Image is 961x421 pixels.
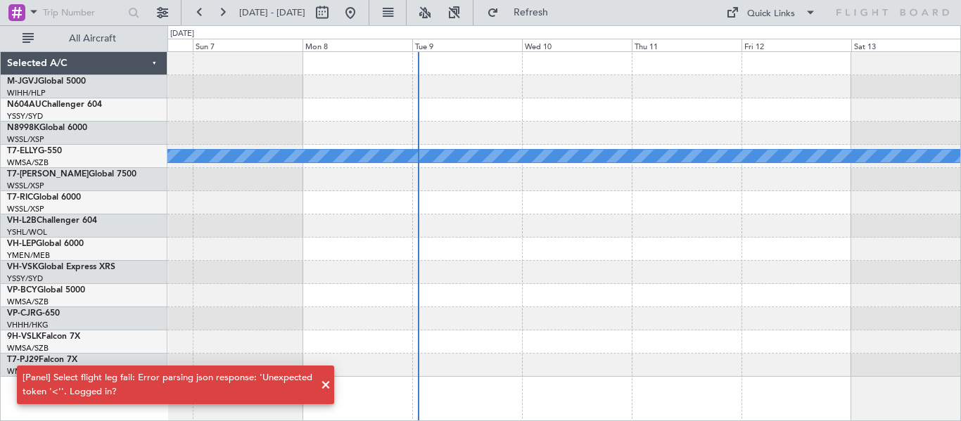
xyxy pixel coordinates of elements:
div: Sat 13 [851,39,961,51]
a: M-JGVJGlobal 5000 [7,77,86,86]
a: WMSA/SZB [7,157,49,168]
a: WSSL/XSP [7,181,44,191]
span: N8998K [7,124,39,132]
a: YSSY/SYD [7,111,43,122]
a: YSHL/WOL [7,227,47,238]
span: VP-CJR [7,309,36,318]
a: WMSA/SZB [7,343,49,354]
a: T7-[PERSON_NAME]Global 7500 [7,170,136,179]
a: T7-ELLYG-550 [7,147,62,155]
div: [DATE] [170,28,194,40]
a: VP-BCYGlobal 5000 [7,286,85,294]
span: [DATE] - [DATE] [239,6,305,19]
span: T7-[PERSON_NAME] [7,170,89,179]
span: M-JGVJ [7,77,38,86]
span: T7-ELLY [7,147,38,155]
div: Wed 10 [522,39,632,51]
span: 9H-VSLK [7,332,42,341]
span: VH-LEP [7,240,36,248]
div: Fri 12 [742,39,851,51]
a: 9H-VSLKFalcon 7X [7,332,80,341]
button: All Aircraft [15,27,153,50]
a: VP-CJRG-650 [7,309,60,318]
a: VHHH/HKG [7,320,49,330]
span: N604AU [7,101,42,109]
span: T7-RIC [7,193,33,202]
button: Refresh [480,1,565,24]
button: Quick Links [719,1,823,24]
span: Refresh [502,8,561,18]
div: Thu 11 [632,39,742,51]
div: Mon 8 [303,39,412,51]
a: YSSY/SYD [7,273,43,284]
div: Tue 9 [412,39,522,51]
a: N604AUChallenger 604 [7,101,102,109]
a: VH-LEPGlobal 6000 [7,240,84,248]
div: Sun 7 [193,39,303,51]
span: VP-BCY [7,286,37,294]
span: VH-L2B [7,216,37,225]
a: WIHH/HLP [7,88,46,98]
a: VH-VSKGlobal Express XRS [7,263,115,271]
a: YMEN/MEB [7,250,50,261]
a: VH-L2BChallenger 604 [7,216,97,225]
a: WSSL/XSP [7,204,44,214]
span: All Aircraft [37,34,148,44]
div: [Panel] Select flight leg fail: Error parsing json response: 'Unexpected token '<''. Logged in? [23,371,313,399]
a: T7-RICGlobal 6000 [7,193,81,202]
div: Quick Links [747,7,795,21]
span: VH-VSK [7,263,38,271]
a: N8998KGlobal 6000 [7,124,87,132]
a: WMSA/SZB [7,297,49,307]
input: Trip Number [43,2,124,23]
a: WSSL/XSP [7,134,44,145]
